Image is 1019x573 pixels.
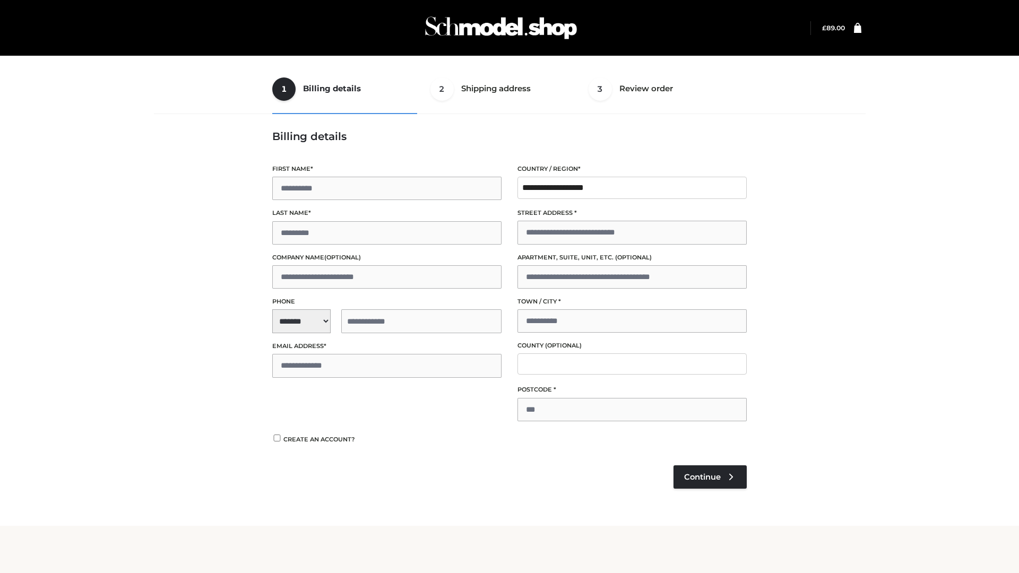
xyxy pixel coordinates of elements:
[517,253,747,263] label: Apartment, suite, unit, etc.
[545,342,582,349] span: (optional)
[517,164,747,174] label: Country / Region
[421,7,581,49] img: Schmodel Admin 964
[272,130,747,143] h3: Billing details
[272,253,502,263] label: Company name
[272,164,502,174] label: First name
[822,24,845,32] a: £89.00
[822,24,826,32] span: £
[517,297,747,307] label: Town / City
[673,465,747,489] a: Continue
[517,385,747,395] label: Postcode
[517,341,747,351] label: County
[684,472,721,482] span: Continue
[517,208,747,218] label: Street address
[272,208,502,218] label: Last name
[272,297,502,307] label: Phone
[272,341,502,351] label: Email address
[283,436,355,443] span: Create an account?
[822,24,845,32] bdi: 89.00
[324,254,361,261] span: (optional)
[615,254,652,261] span: (optional)
[272,435,282,441] input: Create an account?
